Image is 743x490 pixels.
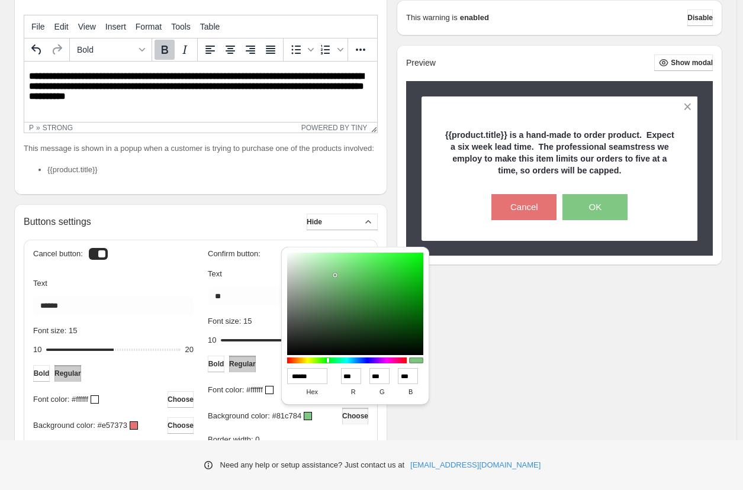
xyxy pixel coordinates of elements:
[654,54,713,71] button: Show modal
[208,356,224,372] button: Bold
[406,58,436,68] h2: Preview
[200,22,220,31] span: Table
[208,359,224,369] span: Bold
[445,130,674,175] strong: {{product.title}} is a hand-made to order product. Expect a six week lead time. The professional ...
[168,391,194,408] button: Choose
[316,40,345,60] div: Numbered list
[208,269,222,278] span: Text
[369,384,394,400] label: g
[220,40,240,60] button: Align center
[77,45,135,54] span: Bold
[175,40,195,60] button: Italic
[687,9,713,26] button: Disable
[367,122,377,133] div: Resize
[229,359,256,369] span: Regular
[240,40,260,60] button: Align right
[155,40,175,60] button: Bold
[410,459,541,471] a: [EMAIL_ADDRESS][DOMAIN_NAME]
[24,143,378,154] p: This message is shown in a popup when a customer is trying to purchase one of the products involved:
[341,384,366,400] label: r
[105,22,126,31] span: Insert
[78,22,96,31] span: View
[33,365,50,382] button: Bold
[200,40,220,60] button: Align left
[671,58,713,67] span: Show modal
[491,194,557,220] button: Cancel
[460,12,489,24] strong: enabled
[33,420,127,431] p: Background color: #e57373
[47,164,378,176] li: {{product.title}}
[72,40,149,60] button: Formats
[350,40,371,60] button: More...
[27,40,47,60] button: Undo
[398,384,423,400] label: b
[54,365,81,382] button: Regular
[406,12,458,24] p: This warning is
[171,22,191,31] span: Tools
[286,40,316,60] div: Bullet list
[136,22,162,31] span: Format
[208,410,301,422] p: Background color: #81c784
[24,216,91,227] h2: Buttons settings
[208,249,368,259] h3: Confirm button:
[34,369,50,378] span: Bold
[33,345,41,354] span: 10
[342,408,368,424] button: Choose
[54,22,69,31] span: Edit
[29,124,34,132] div: p
[33,279,47,288] span: Text
[185,344,194,356] div: 20
[43,124,73,132] div: strong
[208,317,252,325] span: Font size: 15
[307,217,322,227] span: Hide
[33,326,77,335] span: Font size: 15
[47,40,67,60] button: Redo
[24,62,377,122] iframe: Rich Text Area
[307,214,378,230] button: Hide
[208,435,259,444] span: Border width: 0
[687,13,713,22] span: Disable
[36,124,40,132] div: »
[229,356,256,372] button: Regular
[33,394,88,405] p: Font color: #ffffff
[208,384,263,396] p: Font color: #ffffff
[562,194,628,220] button: OK
[33,249,83,259] h3: Cancel button:
[208,336,216,344] span: 10
[168,417,194,434] button: Choose
[31,22,45,31] span: File
[168,395,194,404] span: Choose
[54,369,81,378] span: Regular
[342,411,368,421] span: Choose
[301,124,368,132] a: Powered by Tiny
[168,421,194,430] span: Choose
[287,384,337,400] label: hex
[260,40,281,60] button: Justify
